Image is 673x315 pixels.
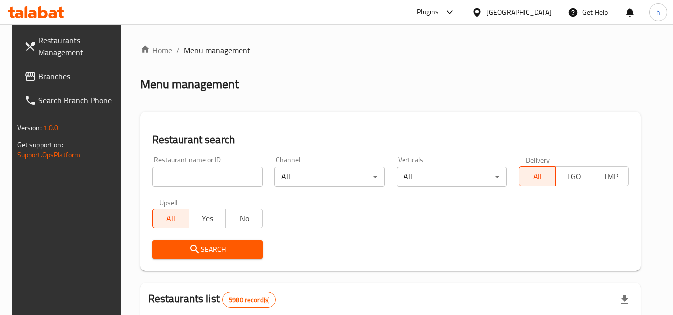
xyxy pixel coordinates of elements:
button: Yes [189,209,226,228]
span: All [523,169,551,184]
input: Search for restaurant name or ID.. [152,167,263,187]
button: All [152,209,189,228]
span: Branches [38,70,117,82]
button: TMP [592,166,629,186]
h2: Restaurant search [152,132,629,147]
label: Delivery [526,156,550,163]
button: No [225,209,262,228]
span: Yes [193,211,222,226]
a: Home [140,44,172,56]
a: Restaurants Management [16,28,125,64]
span: No [230,211,258,226]
span: All [157,211,185,226]
span: h [656,7,660,18]
span: 1.0.0 [43,121,59,134]
div: Plugins [417,6,439,18]
span: Version: [17,121,42,134]
li: / [176,44,180,56]
div: All [397,167,507,187]
div: Total records count [222,292,276,308]
span: Menu management [184,44,250,56]
a: Support.OpsPlatform [17,148,81,161]
span: TGO [560,169,588,184]
span: Restaurants Management [38,34,117,58]
h2: Restaurants list [148,291,276,308]
label: Upsell [159,199,178,206]
span: Search [160,243,255,256]
button: TGO [555,166,592,186]
button: Search [152,240,263,259]
span: Search Branch Phone [38,94,117,106]
div: Export file [613,288,637,312]
a: Search Branch Phone [16,88,125,112]
div: All [274,167,385,187]
nav: breadcrumb [140,44,641,56]
span: Get support on: [17,138,63,151]
div: [GEOGRAPHIC_DATA] [486,7,552,18]
a: Branches [16,64,125,88]
span: TMP [596,169,625,184]
button: All [519,166,555,186]
h2: Menu management [140,76,239,92]
span: 5980 record(s) [223,295,275,305]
